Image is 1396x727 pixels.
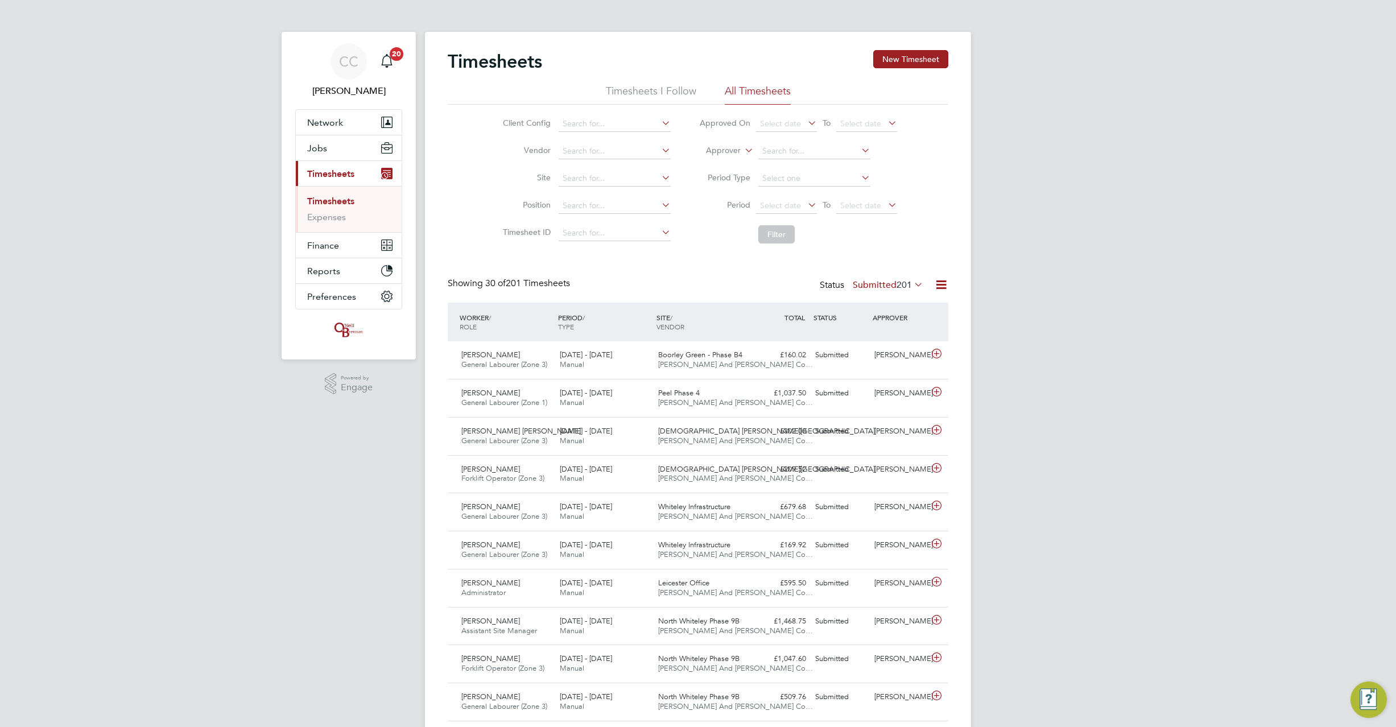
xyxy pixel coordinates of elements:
[699,118,750,128] label: Approved On
[751,536,811,555] div: £169.92
[461,350,520,360] span: [PERSON_NAME]
[819,197,834,212] span: To
[725,84,791,105] li: All Timesheets
[560,360,584,369] span: Manual
[489,313,491,322] span: /
[296,186,402,232] div: Timesheets
[751,346,811,365] div: £160.02
[341,383,373,393] span: Engage
[461,626,537,635] span: Assistant Site Manager
[820,278,926,294] div: Status
[811,422,870,441] div: Submitted
[758,225,795,243] button: Filter
[870,460,929,479] div: [PERSON_NAME]
[658,616,740,626] span: North Whiteley Phase 9B
[559,198,671,214] input: Search for...
[583,313,585,322] span: /
[751,460,811,479] div: £209.52
[811,384,870,403] div: Submitted
[606,84,696,105] li: Timesheets I Follow
[307,196,354,206] a: Timesheets
[760,200,801,210] span: Select date
[559,116,671,132] input: Search for...
[658,654,740,663] span: North Whiteley Phase 9B
[325,373,373,395] a: Powered byEngage
[811,460,870,479] div: Submitted
[784,313,805,322] span: TOTAL
[560,588,584,597] span: Manual
[560,626,584,635] span: Manual
[461,388,520,398] span: [PERSON_NAME]
[559,225,671,241] input: Search for...
[307,291,356,302] span: Preferences
[658,436,813,445] span: [PERSON_NAME] And [PERSON_NAME] Co…
[811,536,870,555] div: Submitted
[658,360,813,369] span: [PERSON_NAME] And [PERSON_NAME] Co…
[461,473,544,483] span: Forklift Operator (Zone 3)
[870,307,929,328] div: APPROVER
[307,143,327,154] span: Jobs
[461,701,547,711] span: General Labourer (Zone 3)
[560,663,584,673] span: Manual
[296,233,402,258] button: Finance
[658,388,700,398] span: Peel Phase 4
[307,117,343,128] span: Network
[870,498,929,517] div: [PERSON_NAME]
[499,172,551,183] label: Site
[751,498,811,517] div: £679.68
[559,171,671,187] input: Search for...
[811,612,870,631] div: Submitted
[461,511,547,521] span: General Labourer (Zone 3)
[461,550,547,559] span: General Labourer (Zone 3)
[457,307,555,337] div: WORKER
[689,145,741,156] label: Approver
[751,688,811,707] div: £509.76
[460,322,477,331] span: ROLE
[658,350,742,360] span: Boorley Green - Phase B4
[699,172,750,183] label: Period Type
[560,540,612,550] span: [DATE] - [DATE]
[870,650,929,668] div: [PERSON_NAME]
[840,200,881,210] span: Select date
[295,321,402,339] a: Go to home page
[560,398,584,407] span: Manual
[341,373,373,383] span: Powered by
[751,574,811,593] div: £595.50
[751,650,811,668] div: £1,047.60
[658,578,709,588] span: Leicester Office
[811,346,870,365] div: Submitted
[296,135,402,160] button: Jobs
[758,171,870,187] input: Select one
[461,398,547,407] span: General Labourer (Zone 1)
[332,321,365,339] img: oneillandbrennan-logo-retina.png
[658,550,813,559] span: [PERSON_NAME] And [PERSON_NAME] Co…
[375,43,398,80] a: 20
[560,464,612,474] span: [DATE] - [DATE]
[461,502,520,511] span: [PERSON_NAME]
[699,200,750,210] label: Period
[295,43,402,98] a: CC[PERSON_NAME]
[560,654,612,663] span: [DATE] - [DATE]
[1350,681,1387,718] button: Engage Resource Center
[296,258,402,283] button: Reports
[307,266,340,276] span: Reports
[461,360,547,369] span: General Labourer (Zone 3)
[560,436,584,445] span: Manual
[870,688,929,707] div: [PERSON_NAME]
[656,322,684,331] span: VENDOR
[461,436,547,445] span: General Labourer (Zone 3)
[658,701,813,711] span: [PERSON_NAME] And [PERSON_NAME] Co…
[296,161,402,186] button: Timesheets
[811,650,870,668] div: Submitted
[658,663,813,673] span: [PERSON_NAME] And [PERSON_NAME] Co…
[658,426,875,436] span: [DEMOGRAPHIC_DATA] [PERSON_NAME][GEOGRAPHIC_DATA]
[658,502,730,511] span: Whiteley Infrastructure
[560,616,612,626] span: [DATE] - [DATE]
[670,313,672,322] span: /
[560,578,612,588] span: [DATE] - [DATE]
[307,168,354,179] span: Timesheets
[870,536,929,555] div: [PERSON_NAME]
[870,346,929,365] div: [PERSON_NAME]
[461,616,520,626] span: [PERSON_NAME]
[870,422,929,441] div: [PERSON_NAME]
